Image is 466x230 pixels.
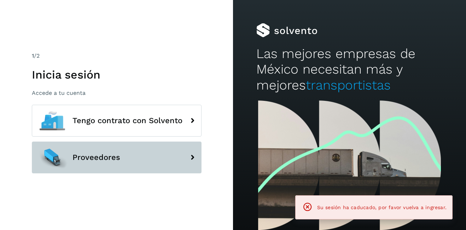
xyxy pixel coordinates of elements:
span: Su sesión ha caducado, por favor vuelva a ingresar. [317,205,447,210]
span: transportistas [306,77,391,93]
div: /2 [32,52,202,60]
span: Tengo contrato con Solvento [72,116,182,125]
button: Proveedores [32,142,202,173]
span: Proveedores [72,153,120,162]
button: Tengo contrato con Solvento [32,105,202,137]
span: 1 [32,52,34,59]
p: Accede a tu cuenta [32,90,202,96]
h2: Las mejores empresas de México necesitan más y mejores [256,46,443,93]
h1: Inicia sesión [32,68,202,81]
